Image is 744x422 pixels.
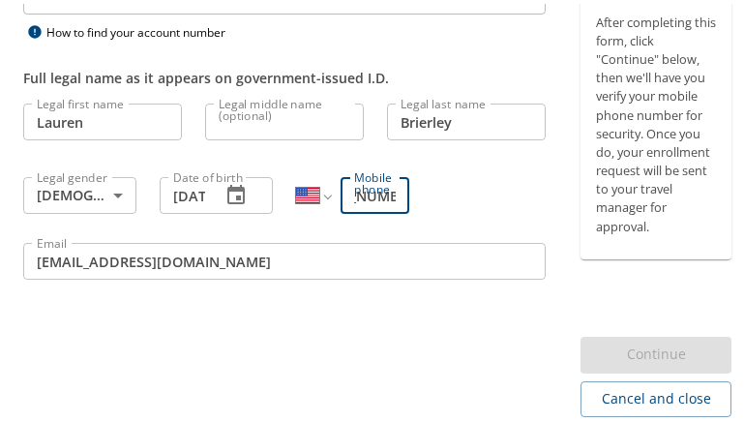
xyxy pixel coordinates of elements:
div: How to find your account number [23,16,265,41]
button: Cancel and close [580,377,731,413]
div: [DEMOGRAPHIC_DATA] [23,173,136,210]
input: MM/DD/YYYY [160,173,205,210]
input: Enter phone number [341,173,409,210]
span: Cancel and close [596,383,716,407]
p: After completing this form, click "Continue" below, then we'll have you verify your mobile phone ... [596,10,716,232]
div: Full legal name as it appears on government-issued I.D. [23,64,546,84]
